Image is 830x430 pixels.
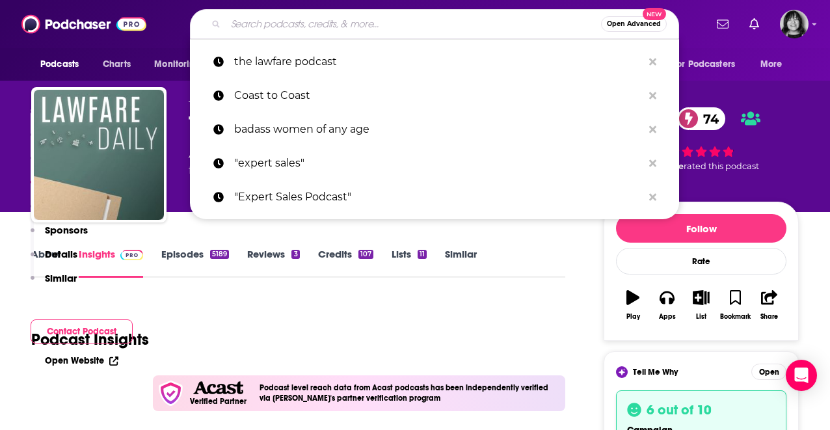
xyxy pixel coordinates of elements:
button: Show profile menu [780,10,809,38]
a: badass women of any age [190,113,679,146]
a: the lawfare podcast [190,45,679,79]
span: New [643,8,666,20]
button: Share [753,282,786,329]
div: 11 [418,250,427,259]
button: List [684,282,718,329]
div: Search podcasts, credits, & more... [190,9,679,39]
button: Similar [31,272,77,296]
span: The Lawfare Institute [189,99,306,111]
p: badass women of any age [234,113,643,146]
span: Podcasts [40,55,79,74]
button: Open AdvancedNew [601,16,667,32]
div: 107 [358,250,373,259]
div: Share [760,313,778,321]
a: Lists11 [392,248,427,278]
img: Acast [193,381,243,395]
button: Open [751,364,786,380]
button: open menu [664,52,754,77]
h5: Verified Partner [190,397,247,405]
span: rated this podcast [684,161,759,171]
img: User Profile [780,10,809,38]
button: open menu [751,52,799,77]
div: Open Intercom Messenger [786,360,817,391]
a: Show notifications dropdown [712,13,734,35]
button: Contact Podcast [31,319,133,343]
div: Bookmark [720,313,751,321]
div: Rate [616,248,786,275]
input: Search podcasts, credits, & more... [226,14,601,34]
a: Open Website [45,355,118,366]
a: Show notifications dropdown [744,13,764,35]
div: A daily podcast [189,147,458,178]
button: Play [616,282,650,329]
h3: 6 out of 10 [647,401,712,418]
p: Similar [45,272,77,284]
span: For Podcasters [673,55,735,74]
img: Podchaser - Follow, Share and Rate Podcasts [21,12,146,36]
span: More [760,55,783,74]
a: Credits107 [318,248,373,278]
div: List [696,313,706,321]
span: Charts [103,55,131,74]
span: Open Advanced [607,21,661,27]
a: Charts [94,52,139,77]
p: the lawfare podcast [234,45,643,79]
a: Similar [445,248,477,278]
span: featuring [189,163,458,178]
button: Details [31,248,77,272]
img: tell me why sparkle [618,368,626,376]
p: "Expert Sales Podcast" [234,180,643,214]
button: open menu [145,52,217,77]
div: verified Badge74 6 peoplerated this podcast [604,99,799,180]
div: Play [626,313,640,321]
div: Apps [659,313,676,321]
a: Episodes5189 [161,248,229,278]
img: The Lawfare Podcast [34,90,164,220]
button: open menu [31,52,96,77]
span: Tell Me Why [633,367,678,377]
div: 5189 [210,250,229,259]
span: Monitoring [154,55,200,74]
a: "expert sales" [190,146,679,180]
span: 74 [690,107,725,130]
h4: Podcast level reach data from Acast podcasts has been independently verified via [PERSON_NAME]'s ... [260,383,560,403]
a: 74 [677,107,725,130]
span: Logged in as parkdalepublicity1 [780,10,809,38]
button: Bookmark [718,282,752,329]
a: "Expert Sales Podcast" [190,180,679,214]
a: Reviews3 [247,248,299,278]
button: Follow [616,214,786,243]
p: "expert sales" [234,146,643,180]
p: Coast to Coast [234,79,643,113]
p: Details [45,248,77,260]
a: Coast to Coast [190,79,679,113]
div: 3 [291,250,299,259]
img: verfied icon [158,381,183,406]
button: Apps [650,282,684,329]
